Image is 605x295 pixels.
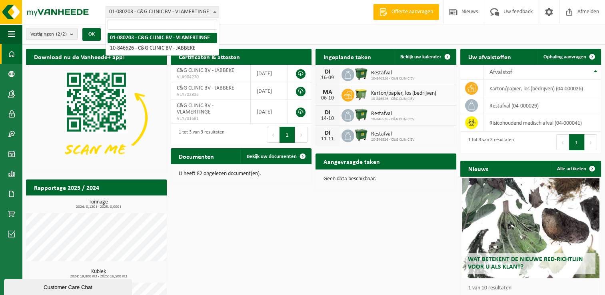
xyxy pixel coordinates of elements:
h2: Download nu de Vanheede+ app! [26,49,133,64]
td: [DATE] [251,82,288,100]
h3: Tonnage [30,199,167,209]
span: 10-846526 - C&G CLINIC BV [371,76,415,81]
h2: Aangevraagde taken [315,153,388,169]
h2: Ingeplande taken [315,49,379,64]
a: Bekijk rapportage [107,195,166,211]
span: Wat betekent de nieuwe RED-richtlijn voor u als klant? [468,256,583,270]
li: 01-080203 - C&G CLINIC BV - VLAMERTINGE [108,33,217,43]
div: 14-10 [319,116,335,122]
a: Wat betekent de nieuwe RED-richtlijn voor u als klant? [462,178,600,278]
div: MA [319,89,335,96]
img: WB-1100-HPE-GN-01 [354,128,368,142]
span: C&G CLINIC BV - JABBEKE [177,68,234,74]
span: VLA702833 [177,92,244,98]
span: C&G CLINIC BV - JABBEKE [177,85,234,91]
td: risicohoudend medisch afval (04-000041) [483,114,601,132]
a: Offerte aanvragen [373,4,439,20]
p: Geen data beschikbaar. [323,176,448,182]
h3: Kubiek [30,269,167,279]
button: 1 [569,134,585,150]
a: Alle artikelen [551,161,600,177]
span: Vestigingen [30,28,67,40]
td: [DATE] [251,100,288,124]
span: Restafval [371,70,415,76]
span: Karton/papier, los (bedrijven) [371,90,436,97]
span: 10-846526 - C&G CLINIC BV [371,138,415,142]
h2: Nieuws [460,161,496,176]
td: [DATE] [251,65,288,82]
button: Previous [267,127,280,143]
img: WB-1100-HPE-GN-01 [354,108,368,122]
a: Bekijk uw kalender [394,49,455,65]
count: (2/2) [56,32,67,37]
button: Vestigingen(2/2) [26,28,78,40]
div: DI [319,130,335,136]
button: OK [82,28,101,41]
div: 1 tot 3 van 3 resultaten [464,134,514,151]
button: Next [585,134,597,150]
span: VLA701681 [177,116,244,122]
button: Next [295,127,307,143]
div: 1 tot 3 van 3 resultaten [175,126,224,144]
div: DI [319,69,335,75]
td: restafval (04-000029) [483,97,601,114]
p: 1 van 10 resultaten [468,285,597,291]
a: Bekijk uw documenten [240,148,311,164]
h2: Documenten [171,148,222,164]
h2: Rapportage 2025 / 2024 [26,179,107,195]
div: 16-09 [319,75,335,81]
button: Previous [556,134,569,150]
span: Ophaling aanvragen [543,54,586,60]
div: DI [319,110,335,116]
h2: Uw afvalstoffen [460,49,519,64]
img: WB-1100-HPE-GN-50 [354,88,368,101]
p: U heeft 82 ongelezen document(en). [179,171,303,177]
div: 11-11 [319,136,335,142]
span: Afvalstof [489,69,512,76]
img: WB-1100-HPE-GN-01 [354,67,368,81]
span: Restafval [371,111,415,117]
button: 1 [280,127,295,143]
span: 10-846526 - C&G CLINIC BV [371,97,436,102]
img: Download de VHEPlus App [26,65,167,170]
span: Bekijk uw kalender [400,54,441,60]
span: Offerte aanvragen [389,8,435,16]
span: 2024: 19,800 m3 - 2025: 16,500 m3 [30,275,167,279]
span: 01-080203 - C&G CLINIC BV - VLAMERTINGE [106,6,219,18]
div: 06-10 [319,96,335,101]
span: Bekijk uw documenten [247,154,297,159]
iframe: chat widget [4,277,134,295]
span: 10-846526 - C&G CLINIC BV [371,117,415,122]
h2: Certificaten & attesten [171,49,248,64]
span: C&G CLINIC BV - VLAMERTINGE [177,103,214,115]
span: VLA904270 [177,74,244,80]
td: karton/papier, los (bedrijven) (04-000026) [483,80,601,97]
a: Ophaling aanvragen [537,49,600,65]
span: 2024: 0,120 t - 2025: 0,000 t [30,205,167,209]
span: Restafval [371,131,415,138]
li: 10-846526 - C&G CLINIC BV - JABBEKE [108,43,217,54]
